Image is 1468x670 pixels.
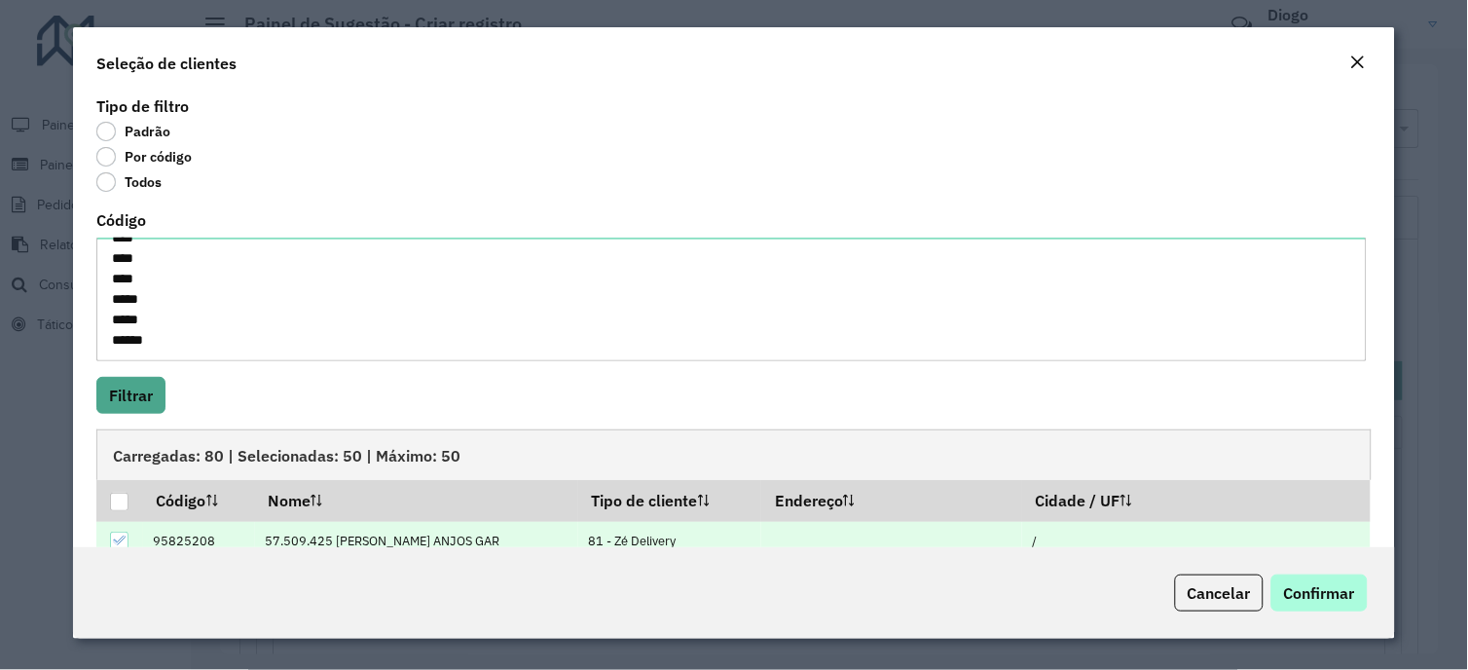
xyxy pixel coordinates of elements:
span: Cancelar [1188,583,1251,603]
label: Padrão [96,122,170,141]
th: Cidade / UF [1022,480,1371,521]
button: Close [1344,51,1372,76]
label: Todos [96,172,162,192]
button: Confirmar [1271,575,1368,612]
th: Código [143,480,255,521]
th: Endereço [761,480,1022,521]
span: Confirmar [1284,583,1355,603]
td: 81 - Zé Delivery [578,522,761,562]
th: Nome [255,480,579,521]
button: Cancelar [1175,575,1264,612]
label: Tipo de filtro [96,94,189,118]
button: Filtrar [96,377,165,414]
div: Carregadas: 80 | Selecionadas: 50 | Máximo: 50 [96,429,1371,480]
h4: Seleção de clientes [96,52,237,75]
td: / [1022,522,1371,562]
em: Fechar [1350,55,1366,70]
td: 57.509.425 [PERSON_NAME] ANJOS GAR [255,522,579,562]
th: Tipo de cliente [578,480,761,521]
label: Por código [96,147,192,167]
td: 95825208 [143,522,255,562]
label: Código [96,208,146,232]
